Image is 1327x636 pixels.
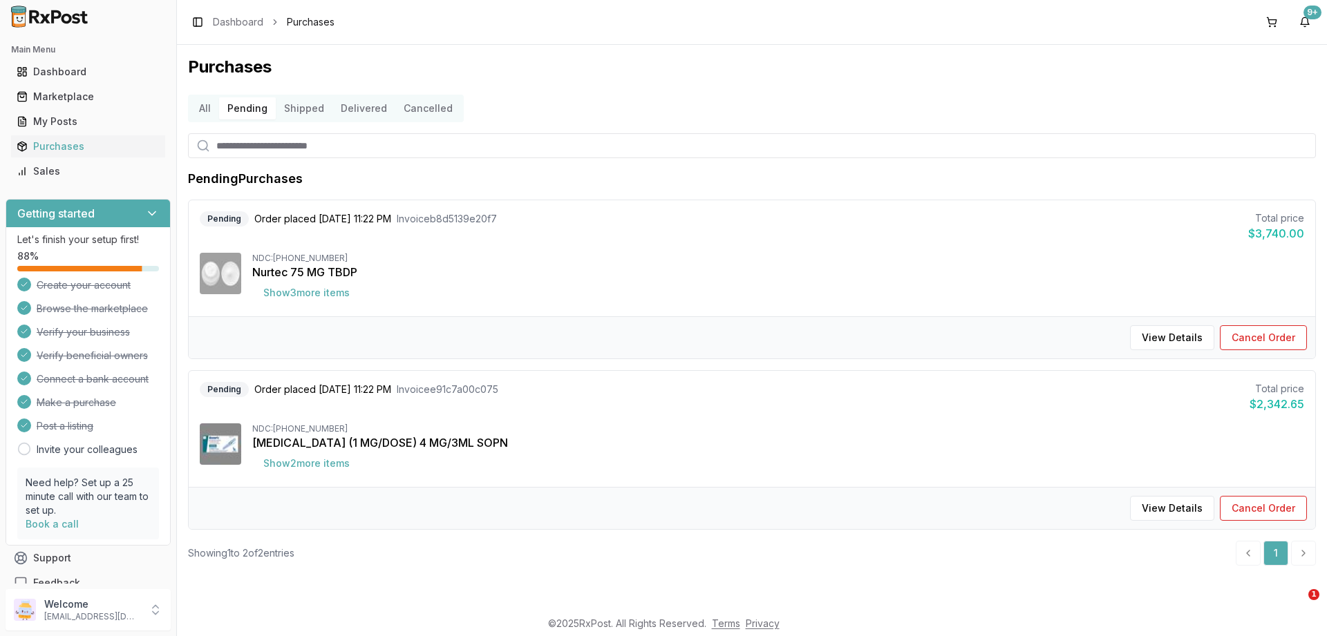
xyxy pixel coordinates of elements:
button: Feedback [6,570,171,595]
span: Connect a bank account [37,372,149,386]
div: Showing 1 to 2 of 2 entries [188,546,294,560]
div: Pending [200,382,249,397]
p: Welcome [44,597,140,611]
button: My Posts [6,110,171,133]
button: Marketplace [6,86,171,108]
button: All [191,97,219,119]
img: Nurtec 75 MG TBDP [200,253,241,294]
a: Terms [712,617,740,629]
span: Order placed [DATE] 11:22 PM [254,383,391,396]
div: $3,740.00 [1248,225,1304,242]
iframe: Intercom live chat [1280,589,1313,622]
a: Privacy [746,617,780,629]
span: Browse the marketplace [37,302,148,316]
button: Shipped [276,97,332,119]
a: Purchases [11,134,165,159]
button: Cancelled [395,97,461,119]
span: Order placed [DATE] 11:22 PM [254,212,391,226]
h1: Purchases [188,56,1316,78]
img: Ozempic (1 MG/DOSE) 4 MG/3ML SOPN [200,423,241,465]
a: 1 [1263,541,1288,566]
div: Total price [1250,382,1304,396]
span: Invoice b8d5139e20f7 [397,212,497,226]
button: Pending [219,97,276,119]
span: 88 % [17,249,39,263]
h2: Main Menu [11,44,165,55]
span: Verify beneficial owners [37,349,148,363]
div: NDC: [PHONE_NUMBER] [252,423,1304,434]
div: 9+ [1304,6,1321,19]
a: Sales [11,159,165,184]
nav: breadcrumb [213,15,335,29]
span: Feedback [33,576,80,590]
div: Sales [17,164,160,178]
button: Cancel Order [1220,496,1307,521]
a: Marketplace [11,84,165,109]
div: Total price [1248,211,1304,225]
button: 9+ [1294,11,1316,33]
div: Marketplace [17,90,160,104]
button: Delivered [332,97,395,119]
span: 1 [1308,589,1319,600]
button: Cancel Order [1220,325,1307,350]
div: $2,342.65 [1250,396,1304,412]
span: Purchases [287,15,335,29]
h1: Pending Purchases [188,169,303,189]
button: Sales [6,160,171,182]
button: View Details [1130,496,1214,521]
a: Dashboard [11,59,165,84]
button: Show2more items [252,451,361,476]
span: Invoice e91c7a00c075 [397,383,498,396]
span: Create your account [37,278,131,292]
a: My Posts [11,109,165,134]
button: Purchases [6,135,171,157]
button: Support [6,546,171,570]
span: Verify your business [37,325,130,339]
div: Dashboard [17,65,160,79]
div: NDC: [PHONE_NUMBER] [252,253,1304,264]
nav: pagination [1236,541,1316,566]
div: Nurtec 75 MG TBDP [252,264,1304,280]
a: Dashboard [213,15,263,29]
div: [MEDICAL_DATA] (1 MG/DOSE) 4 MG/3ML SOPN [252,434,1304,451]
div: Purchases [17,139,160,153]
p: [EMAIL_ADDRESS][DOMAIN_NAME] [44,611,140,622]
img: User avatar [14,599,36,621]
div: My Posts [17,115,160,128]
p: Need help? Set up a 25 minute call with our team to set up. [26,476,151,517]
a: Book a call [26,518,79,530]
button: Show3more items [252,280,361,305]
p: Let's finish your setup first! [17,233,159,247]
span: Post a listing [37,419,93,433]
div: Pending [200,211,249,227]
button: View Details [1130,325,1214,350]
h3: Getting started [17,205,95,222]
a: Invite your colleagues [37,443,138,456]
span: Make a purchase [37,396,116,409]
img: RxPost Logo [6,6,94,28]
button: Dashboard [6,61,171,83]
